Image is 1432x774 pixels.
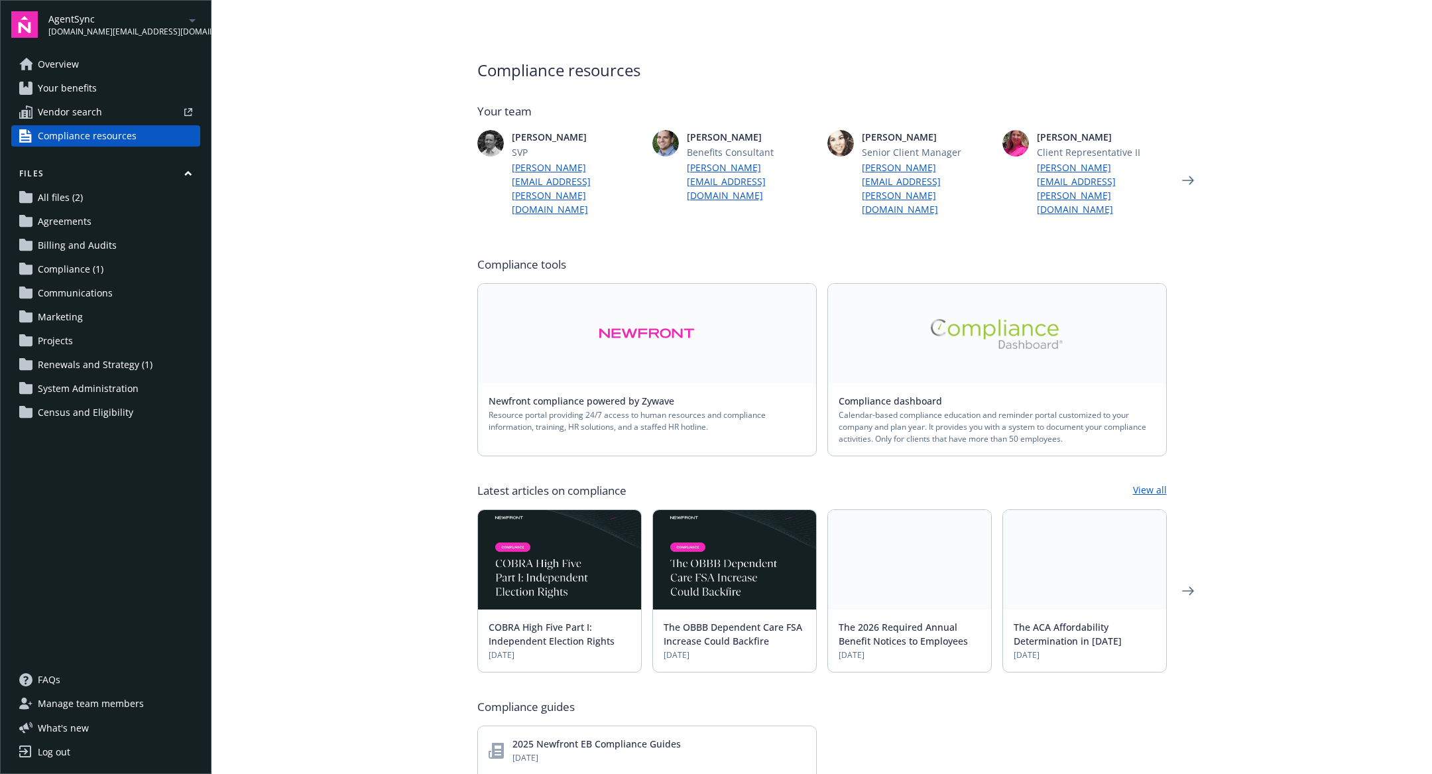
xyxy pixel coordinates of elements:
[11,306,200,328] a: Marketing
[839,649,981,661] span: [DATE]
[38,330,73,352] span: Projects
[1014,649,1156,661] span: [DATE]
[1133,483,1167,499] a: View all
[1037,145,1167,159] span: Client Representative II
[1177,170,1199,191] a: Next
[489,649,630,661] span: [DATE]
[828,510,991,610] img: Card Image - EB Compliance Insights.png
[1177,580,1199,602] a: Next
[38,78,97,99] span: Your benefits
[48,26,184,38] span: [DOMAIN_NAME][EMAIL_ADDRESS][DOMAIN_NAME]
[38,306,83,328] span: Marketing
[11,125,200,147] a: Compliance resources
[931,319,1063,349] img: Alt
[839,621,968,647] a: The 2026 Required Annual Benefit Notices to Employees
[1037,130,1167,144] span: [PERSON_NAME]
[11,101,200,123] a: Vendor search
[38,211,91,232] span: Agreements
[38,235,117,256] span: Billing and Audits
[477,699,575,715] span: Compliance guides
[664,621,802,647] a: The OBBB Dependent Care FSA Increase Could Backfire
[11,259,200,280] a: Compliance (1)
[489,409,805,433] span: Resource portal providing 24/7 access to human resources and compliance information, training, HR...
[862,130,992,144] span: [PERSON_NAME]
[512,738,681,750] a: 2025 Newfront EB Compliance Guides
[38,742,70,763] div: Log out
[11,187,200,208] a: All files (2)
[477,257,1167,273] span: Compliance tools
[38,187,83,208] span: All files (2)
[687,145,817,159] span: Benefits Consultant
[477,130,504,157] img: photo
[862,145,992,159] span: Senior Client Manager
[11,402,200,423] a: Census and Eligibility
[11,235,200,256] a: Billing and Audits
[664,649,805,661] span: [DATE]
[11,11,38,38] img: navigator-logo.svg
[11,669,200,690] a: FAQs
[38,125,137,147] span: Compliance resources
[38,283,113,304] span: Communications
[512,145,642,159] span: SVP
[38,54,79,75] span: Overview
[11,693,200,714] a: Manage team members
[11,54,200,75] a: Overview
[11,283,200,304] a: Communications
[38,259,103,280] span: Compliance (1)
[38,378,139,399] span: System Administration
[828,284,1166,383] a: Alt
[687,130,817,144] span: [PERSON_NAME]
[48,12,184,26] span: AgentSync
[599,318,695,349] img: Alt
[489,395,685,407] a: Newfront compliance powered by Zywave
[512,161,642,216] a: [PERSON_NAME][EMAIL_ADDRESS][PERSON_NAME][DOMAIN_NAME]
[512,752,681,764] span: [DATE]
[11,721,110,735] button: What's new
[38,101,102,123] span: Vendor search
[11,211,200,232] a: Agreements
[827,130,854,157] img: photo
[477,103,1167,119] span: Your team
[38,354,152,375] span: Renewals and Strategy (1)
[489,621,615,647] a: COBRA High Five Part I: Independent Election Rights
[11,330,200,352] a: Projects
[687,161,817,202] a: [PERSON_NAME][EMAIL_ADDRESS][DOMAIN_NAME]
[839,395,953,407] a: Compliance dashboard
[1037,161,1167,216] a: [PERSON_NAME][EMAIL_ADDRESS][PERSON_NAME][DOMAIN_NAME]
[478,510,641,610] img: BLOG-Card Image - Compliance - COBRA High Five Pt 1 07-18-25.jpg
[1002,130,1029,157] img: photo
[38,693,144,714] span: Manage team members
[184,12,200,28] a: arrowDropDown
[38,721,89,735] span: What ' s new
[11,354,200,375] a: Renewals and Strategy (1)
[512,130,642,144] span: [PERSON_NAME]
[477,483,626,499] span: Latest articles on compliance
[11,168,200,184] button: Files
[38,402,133,423] span: Census and Eligibility
[11,378,200,399] a: System Administration
[1003,510,1166,610] img: BLOG+Card Image - Compliance - ACA Affordability 2026 07-18-25.jpg
[839,409,1156,445] span: Calendar-based compliance education and reminder portal customized to your company and plan year....
[48,11,200,38] button: AgentSync[DOMAIN_NAME][EMAIL_ADDRESS][DOMAIN_NAME]arrowDropDown
[653,510,816,610] img: BLOG-Card Image - Compliance - OBBB Dep Care FSA - 08-01-25.jpg
[11,78,200,99] a: Your benefits
[477,58,1167,82] span: Compliance resources
[1014,621,1122,647] a: The ACA Affordability Determination in [DATE]
[38,669,60,690] span: FAQs
[478,284,816,383] a: Alt
[862,161,992,216] a: [PERSON_NAME][EMAIL_ADDRESS][PERSON_NAME][DOMAIN_NAME]
[652,130,679,157] img: photo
